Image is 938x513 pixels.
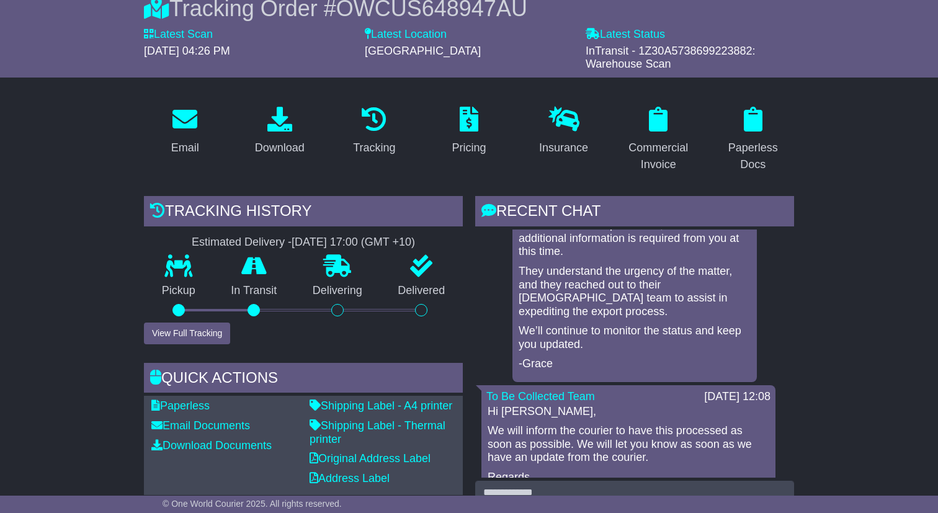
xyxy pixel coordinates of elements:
[310,399,452,412] a: Shipping Label - A4 printer
[144,28,213,42] label: Latest Scan
[444,102,494,161] a: Pricing
[292,236,415,249] div: [DATE] 17:00 (GMT +10)
[720,140,786,173] div: Paperless Docs
[539,140,588,156] div: Insurance
[531,102,596,161] a: Insurance
[171,140,199,156] div: Email
[712,102,794,177] a: Paperless Docs
[144,284,213,298] p: Pickup
[365,45,481,57] span: [GEOGRAPHIC_DATA]
[310,419,445,445] a: Shipping Label - Thermal printer
[213,284,295,298] p: In Transit
[475,196,794,230] div: RECENT CHAT
[488,471,769,497] p: Regards, Joy
[519,265,751,318] p: They understand the urgency of the matter, and they reached out to their [DEMOGRAPHIC_DATA] team ...
[617,102,700,177] a: Commercial Invoice
[247,102,313,161] a: Download
[151,439,272,452] a: Download Documents
[144,45,230,57] span: [DATE] 04:26 PM
[144,363,463,396] div: Quick Actions
[345,102,403,161] a: Tracking
[586,45,756,71] span: InTransit - 1Z30A5738699223882: Warehouse Scan
[488,405,769,419] p: Hi [PERSON_NAME],
[151,419,250,432] a: Email Documents
[519,218,751,259] p: This is a standard procedure, and no additional information is required from you at this time.
[144,196,463,230] div: Tracking history
[255,140,305,156] div: Download
[519,324,751,351] p: We’ll continue to monitor the status and keep you updated.
[452,140,486,156] div: Pricing
[163,499,342,509] span: © One World Courier 2025. All rights reserved.
[586,28,665,42] label: Latest Status
[295,284,380,298] p: Delivering
[380,284,463,298] p: Delivered
[310,472,390,484] a: Address Label
[163,102,207,161] a: Email
[144,236,463,249] div: Estimated Delivery -
[144,323,230,344] button: View Full Tracking
[365,28,447,42] label: Latest Location
[488,424,769,465] p: We will inform the courier to have this processed as soon as possible. We will let you know as so...
[625,140,692,173] div: Commercial Invoice
[353,140,395,156] div: Tracking
[704,390,770,404] div: [DATE] 12:08
[151,399,210,412] a: Paperless
[310,452,431,465] a: Original Address Label
[486,390,595,403] a: To Be Collected Team
[519,357,751,371] p: -Grace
